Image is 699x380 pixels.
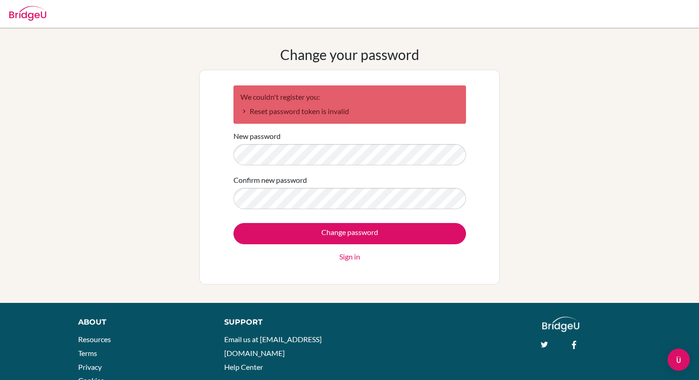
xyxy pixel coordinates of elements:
[78,317,203,328] div: About
[233,131,281,142] label: New password
[224,362,263,371] a: Help Center
[339,251,360,262] a: Sign in
[542,317,580,332] img: logo_white@2x-f4f0deed5e89b7ecb1c2cc34c3e3d731f90f0f143d5ea2071677605dd97b5244.png
[78,362,102,371] a: Privacy
[280,46,419,63] h1: Change your password
[233,223,466,244] input: Change password
[233,175,307,186] label: Confirm new password
[240,92,459,101] h2: We couldn't register you:
[240,106,459,117] li: Reset password token is invalid
[668,349,690,371] div: Open Intercom Messenger
[78,349,97,357] a: Terms
[78,335,111,344] a: Resources
[224,335,322,357] a: Email us at [EMAIL_ADDRESS][DOMAIN_NAME]
[224,317,340,328] div: Support
[9,6,46,21] img: Bridge-U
